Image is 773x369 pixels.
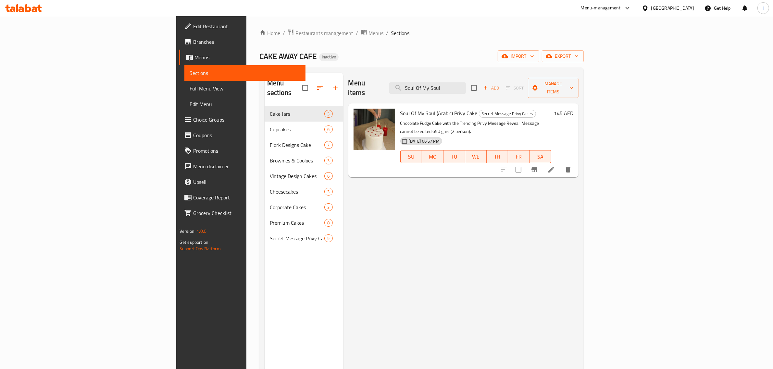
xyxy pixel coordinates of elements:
[400,108,478,118] span: Soul Of My Soul (Arabic) Privy Cake
[193,131,300,139] span: Coupons
[179,50,305,65] a: Menus
[361,29,383,37] a: Menus
[179,174,305,190] a: Upsell
[270,172,325,180] span: Vintage Design Cakes
[400,150,422,163] button: SU
[194,54,300,61] span: Menus
[265,199,343,215] div: Corporate Cakes3
[554,109,573,118] h6: 145 AED
[481,83,502,93] button: Add
[180,227,195,235] span: Version:
[259,29,584,37] nav: breadcrumb
[190,100,300,108] span: Edit Menu
[295,29,353,37] span: Restaurants management
[502,83,528,93] span: Select section first
[325,173,332,179] span: 6
[270,203,325,211] span: Corporate Cakes
[270,157,325,164] span: Brownies & Cookies
[193,209,300,217] span: Grocery Checklist
[324,172,332,180] div: items
[184,65,305,81] a: Sections
[265,215,343,231] div: Premium Cakes8
[328,80,343,96] button: Add section
[354,109,395,150] img: Soul Of My Soul (Arabic) Privy Cake
[503,52,534,60] span: import
[324,188,332,196] div: items
[193,194,300,201] span: Coverage Report
[487,150,508,163] button: TH
[325,158,332,164] span: 3
[190,69,300,77] span: Sections
[319,53,339,61] div: Inactive
[265,137,343,153] div: Flork Designs Cake7
[270,219,325,227] span: Premium Cakes
[325,111,332,117] span: 3
[763,5,764,12] span: I
[406,138,442,144] span: [DATE] 06:57 PM
[270,110,325,118] span: Cake Jars
[508,150,530,163] button: FR
[325,142,332,148] span: 7
[512,163,525,176] span: Select to update
[325,189,332,195] span: 3
[511,152,527,161] span: FR
[179,190,305,205] a: Coverage Report
[467,81,481,95] span: Select section
[324,219,332,227] div: items
[270,125,325,133] div: Cupcakes
[270,141,325,149] span: Flork Designs Cake
[532,152,549,161] span: SA
[319,54,339,60] span: Inactive
[325,126,332,133] span: 6
[190,85,300,92] span: Full Menu View
[324,125,332,133] div: items
[468,152,484,161] span: WE
[179,34,305,50] a: Branches
[422,150,443,163] button: MO
[265,231,343,246] div: Secret Message Privy Cakes5
[391,29,409,37] span: Sections
[180,238,209,246] span: Get support on:
[651,5,694,12] div: [GEOGRAPHIC_DATA]
[425,152,441,161] span: MO
[547,52,579,60] span: export
[527,162,542,177] button: Branch-specific-item
[356,29,358,37] li: /
[325,204,332,210] span: 3
[443,150,465,163] button: TU
[312,80,328,96] span: Sort sections
[482,84,500,92] span: Add
[259,49,317,64] span: CAKE AWAY CAFE
[196,227,206,235] span: 1.0.0
[179,143,305,159] a: Promotions
[530,150,551,163] button: SA
[288,29,353,37] a: Restaurants management
[348,78,382,98] h2: Menu items
[581,4,621,12] div: Menu-management
[270,234,325,242] span: Secret Message Privy Cakes
[179,159,305,174] a: Menu disclaimer
[498,50,539,62] button: import
[542,50,584,62] button: export
[193,178,300,186] span: Upsell
[193,38,300,46] span: Branches
[324,141,332,149] div: items
[265,168,343,184] div: Vintage Design Cakes6
[324,157,332,164] div: items
[265,184,343,199] div: Cheesecakes3
[265,103,343,249] nav: Menu sections
[324,203,332,211] div: items
[193,147,300,155] span: Promotions
[265,153,343,168] div: Brownies & Cookies3
[489,152,505,161] span: TH
[389,82,466,94] input: search
[324,234,332,242] div: items
[528,78,579,98] button: Manage items
[547,166,555,173] a: Edit menu item
[180,244,221,253] a: Support.OpsPlatform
